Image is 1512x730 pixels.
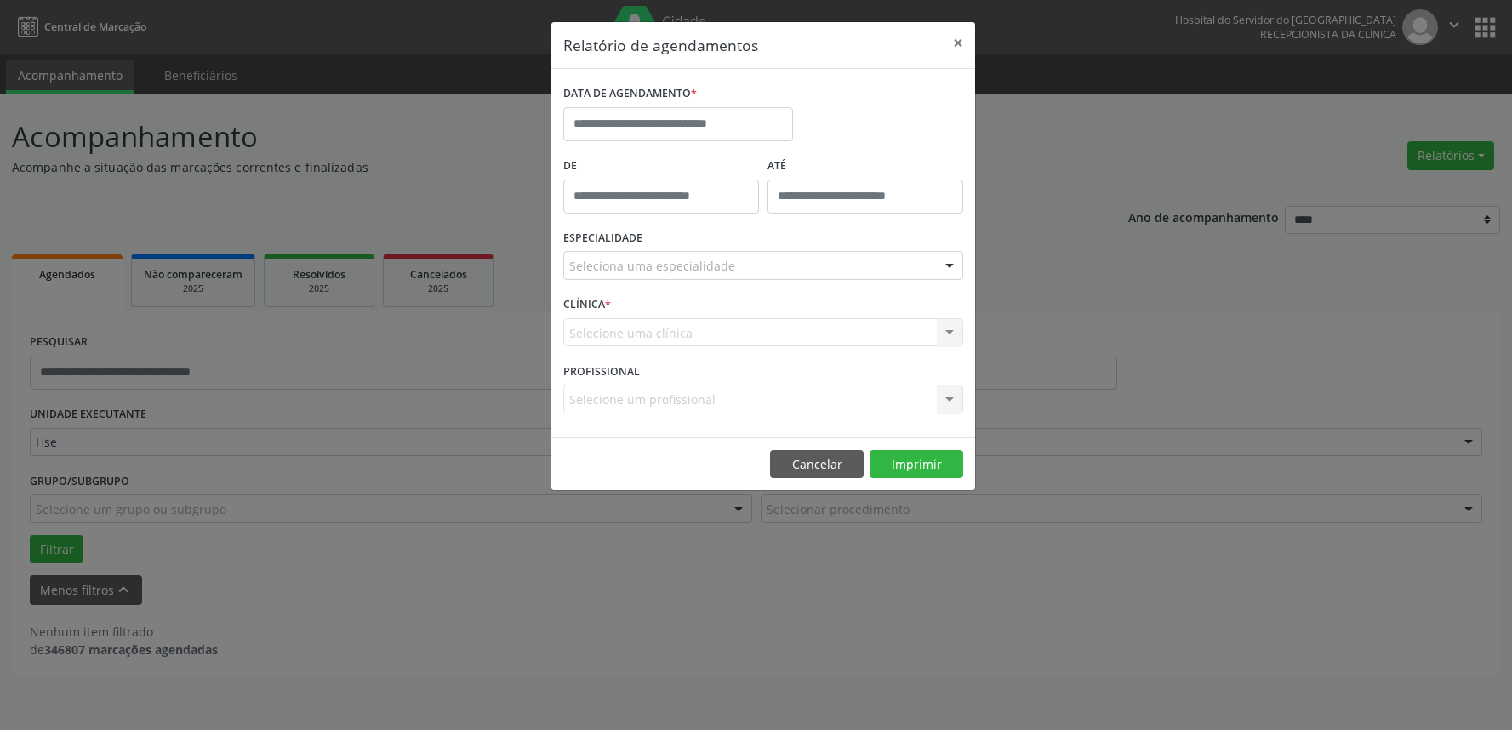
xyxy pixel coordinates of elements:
label: PROFISSIONAL [563,358,640,385]
label: DATA DE AGENDAMENTO [563,81,697,107]
h5: Relatório de agendamentos [563,34,758,56]
button: Cancelar [770,450,864,479]
label: ESPECIALIDADE [563,225,642,252]
span: Seleciona uma especialidade [569,257,735,275]
label: De [563,153,759,180]
button: Close [941,22,975,64]
label: ATÉ [767,153,963,180]
button: Imprimir [870,450,963,479]
label: CLÍNICA [563,292,611,318]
